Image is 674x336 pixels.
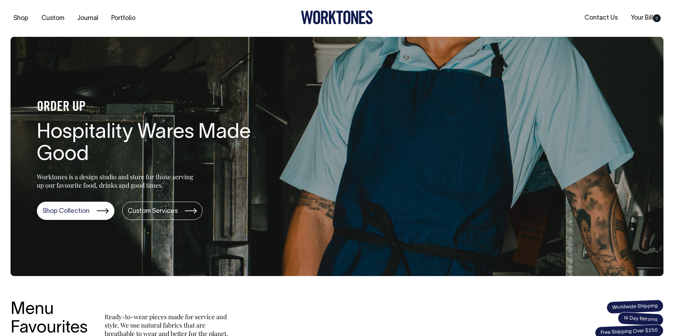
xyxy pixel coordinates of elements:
[628,12,663,24] a: Your Bill0
[653,14,661,22] span: 0
[617,312,664,327] span: 14 Day Returns
[11,13,31,24] a: Shop
[582,12,621,24] a: Contact Us
[39,13,67,24] a: Custom
[606,299,663,314] span: Worldwide Shipping
[108,13,138,24] a: Portfolio
[37,100,262,115] h4: ORDER UP
[37,173,197,189] p: Worktones is a design studio and store for those serving up our favourite food, drinks and good t...
[122,202,203,220] a: Custom Services
[37,122,262,167] h1: Hospitality Wares Made Good
[74,13,101,24] a: Journal
[37,202,114,220] a: Shop Collection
